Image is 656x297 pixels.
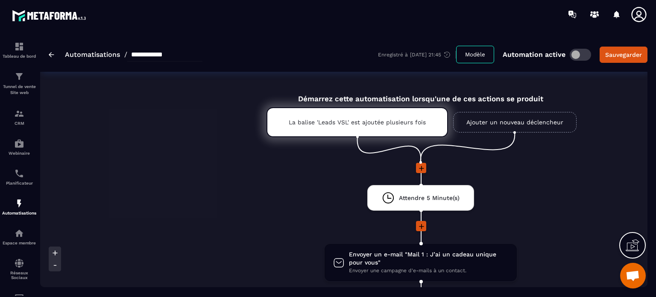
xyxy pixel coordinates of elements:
img: automations [14,198,24,209]
span: / [124,50,127,59]
p: [DATE] 21:45 [410,52,441,58]
div: Sauvegarder [605,50,642,59]
img: scheduler [14,168,24,179]
a: automationsautomationsEspace membre [2,222,36,252]
img: arrow [49,52,54,57]
a: social-networksocial-networkRéseaux Sociaux [2,252,36,286]
button: Modèle [456,46,494,63]
p: Tunnel de vente Site web [2,84,36,96]
p: Automation active [503,50,565,59]
img: logo [12,8,89,24]
img: formation [14,109,24,119]
img: formation [14,71,24,82]
p: Webinaire [2,151,36,156]
div: Enregistré à [378,51,456,59]
span: Envoyer une campagne d'e-mails à un contact. [349,267,508,275]
a: automationsautomationsAutomatisations [2,192,36,222]
p: Tableau de bord [2,54,36,59]
p: Espace membre [2,241,36,245]
p: Réseaux Sociaux [2,271,36,280]
div: Ouvrir le chat [620,263,646,288]
p: Automatisations [2,211,36,215]
a: formationformationCRM [2,102,36,132]
a: formationformationTunnel de vente Site web [2,65,36,102]
img: social-network [14,258,24,268]
img: automations [14,138,24,149]
span: Envoyer un e-mail "Mail 1 : J’ai un cadeau unique pour vous" [349,250,508,267]
a: automationsautomationsWebinaire [2,132,36,162]
a: Ajouter un nouveau déclencheur [453,112,577,132]
button: Sauvegarder [600,47,647,63]
img: formation [14,41,24,52]
a: schedulerschedulerPlanificateur [2,162,36,192]
a: Automatisations [65,50,120,59]
p: CRM [2,121,36,126]
span: Attendre 5 Minute(s) [399,194,460,202]
a: formationformationTableau de bord [2,35,36,65]
img: automations [14,228,24,238]
div: Démarrez cette automatisation lorsqu'une de ces actions se produit [245,85,596,103]
p: Planificateur [2,181,36,185]
p: La balise 'Leads VSL' est ajoutée plusieurs fois [289,119,426,126]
